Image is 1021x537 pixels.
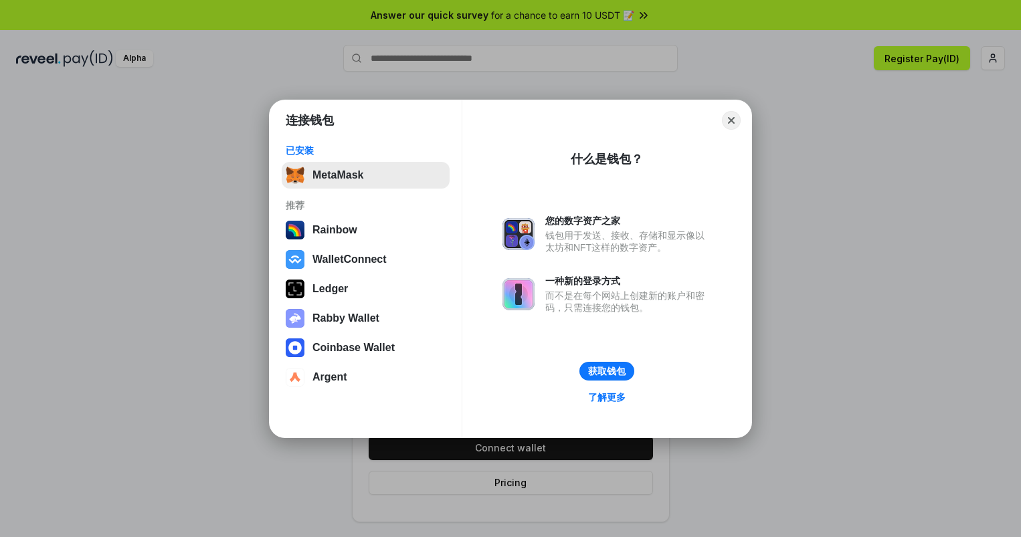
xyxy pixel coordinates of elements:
button: 获取钱包 [579,362,634,381]
div: 已安装 [286,144,446,156]
button: Argent [282,364,450,391]
button: WalletConnect [282,246,450,273]
img: svg+xml,%3Csvg%20width%3D%2228%22%20height%3D%2228%22%20viewBox%3D%220%200%2028%2028%22%20fill%3D... [286,368,304,387]
img: svg+xml,%3Csvg%20width%3D%22120%22%20height%3D%22120%22%20viewBox%3D%220%200%20120%20120%22%20fil... [286,221,304,239]
button: Ledger [282,276,450,302]
div: Rainbow [312,224,357,236]
button: Rabby Wallet [282,305,450,332]
div: WalletConnect [312,253,387,265]
button: MetaMask [282,162,450,189]
div: Ledger [312,283,348,295]
img: svg+xml,%3Csvg%20width%3D%2228%22%20height%3D%2228%22%20viewBox%3D%220%200%2028%2028%22%20fill%3D... [286,250,304,269]
div: 您的数字资产之家 [545,215,711,227]
h1: 连接钱包 [286,112,334,128]
img: svg+xml,%3Csvg%20xmlns%3D%22http%3A%2F%2Fwww.w3.org%2F2000%2Fsvg%22%20fill%3D%22none%22%20viewBox... [286,309,304,328]
button: Rainbow [282,217,450,243]
div: 获取钱包 [588,365,626,377]
img: svg+xml,%3Csvg%20width%3D%2228%22%20height%3D%2228%22%20viewBox%3D%220%200%2028%2028%22%20fill%3D... [286,338,304,357]
div: Rabby Wallet [312,312,379,324]
button: Close [722,111,741,130]
div: 了解更多 [588,391,626,403]
div: Coinbase Wallet [312,342,395,354]
img: svg+xml,%3Csvg%20xmlns%3D%22http%3A%2F%2Fwww.w3.org%2F2000%2Fsvg%22%20fill%3D%22none%22%20viewBox... [502,278,535,310]
img: svg+xml,%3Csvg%20xmlns%3D%22http%3A%2F%2Fwww.w3.org%2F2000%2Fsvg%22%20fill%3D%22none%22%20viewBox... [502,218,535,250]
div: 推荐 [286,199,446,211]
img: svg+xml,%3Csvg%20fill%3D%22none%22%20height%3D%2233%22%20viewBox%3D%220%200%2035%2033%22%20width%... [286,166,304,185]
div: 一种新的登录方式 [545,275,711,287]
div: Argent [312,371,347,383]
div: 而不是在每个网站上创建新的账户和密码，只需连接您的钱包。 [545,290,711,314]
div: MetaMask [312,169,363,181]
div: 钱包用于发送、接收、存储和显示像以太坊和NFT这样的数字资产。 [545,229,711,253]
img: svg+xml,%3Csvg%20xmlns%3D%22http%3A%2F%2Fwww.w3.org%2F2000%2Fsvg%22%20width%3D%2228%22%20height%3... [286,280,304,298]
a: 了解更多 [580,389,634,406]
div: 什么是钱包？ [571,151,643,167]
button: Coinbase Wallet [282,334,450,361]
